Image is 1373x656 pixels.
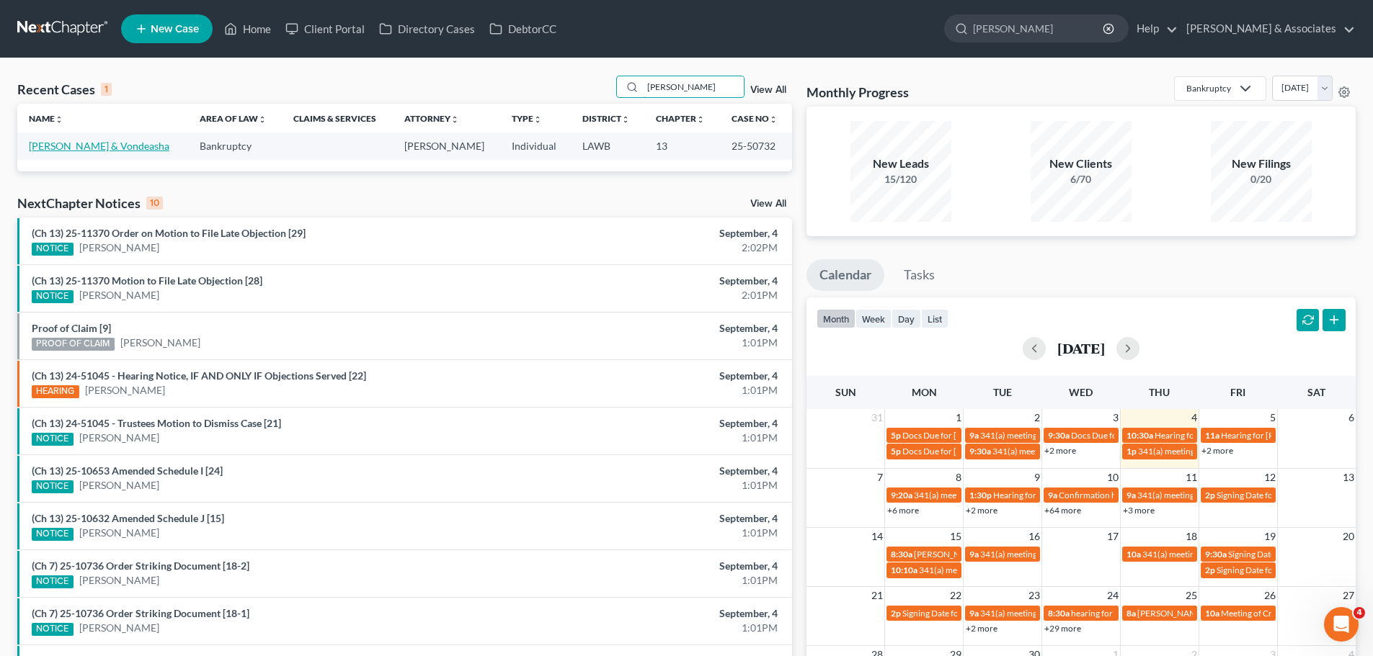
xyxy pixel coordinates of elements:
[1027,528,1041,545] span: 16
[850,156,951,172] div: New Leads
[887,505,919,516] a: +6 more
[1069,386,1093,398] span: Wed
[538,321,778,336] div: September, 4
[538,274,778,288] div: September, 4
[1263,469,1277,486] span: 12
[914,490,1053,500] span: 341(a) meeting for [PERSON_NAME]
[32,417,281,429] a: (Ch 13) 24-51045 - Trustees Motion to Dismiss Case [21]
[948,528,963,545] span: 15
[200,113,267,124] a: Area of Lawunfold_more
[533,115,542,124] i: unfold_more
[1127,608,1136,619] span: 8a
[32,560,249,572] a: (Ch 7) 25-10736 Order Striking Document [18-2]
[79,573,159,588] a: [PERSON_NAME]
[621,115,630,124] i: unfold_more
[750,85,786,95] a: View All
[582,113,630,124] a: Districtunfold_more
[696,115,705,124] i: unfold_more
[1048,490,1057,500] span: 9a
[807,84,909,101] h3: Monthly Progress
[538,621,778,635] div: 1:01PM
[482,16,564,42] a: DebtorCC
[32,623,74,636] div: NOTICE
[1048,430,1070,441] span: 9:30a
[902,430,1021,441] span: Docs Due for [PERSON_NAME]
[538,606,778,621] div: September, 4
[1027,587,1041,604] span: 23
[870,528,884,545] span: 14
[1106,528,1120,545] span: 17
[720,132,792,159] td: 25-50732
[1211,172,1312,187] div: 0/20
[500,132,571,159] td: Individual
[1127,549,1141,560] span: 10a
[1341,587,1356,604] span: 27
[404,113,459,124] a: Attorneyunfold_more
[151,24,199,35] span: New Case
[55,115,63,124] i: unfold_more
[969,549,979,560] span: 9a
[969,430,979,441] span: 9a
[32,274,262,287] a: (Ch 13) 25-11370 Motion to File Late Objection [28]
[1129,16,1178,42] a: Help
[282,104,392,132] th: Claims & Services
[1033,469,1041,486] span: 9
[732,113,778,124] a: Case Nounfold_more
[512,113,542,124] a: Typeunfold_more
[1155,430,1267,441] span: Hearing for [PERSON_NAME]
[817,309,856,328] button: month
[17,194,163,212] div: NextChapter Notices
[1123,505,1155,516] a: +3 more
[32,464,223,477] a: (Ch 13) 25-10653 Amended Schedule I [24]
[973,15,1105,42] input: Search by name...
[891,259,948,291] a: Tasks
[912,386,937,398] span: Mon
[1059,490,1222,500] span: Confirmation hearing for [PERSON_NAME]
[1184,587,1199,604] span: 25
[891,446,901,457] span: 5p
[1205,490,1215,500] span: 2p
[856,309,892,328] button: week
[644,132,719,159] td: 13
[892,309,921,328] button: day
[32,369,366,382] a: (Ch 13) 24-51045 - Hearing Notice, IF AND ONLY IF Objections Served [22]
[969,490,992,500] span: 1:30p
[1263,587,1277,604] span: 26
[1186,82,1231,94] div: Bankruptcy
[278,16,372,42] a: Client Portal
[891,549,912,560] span: 8:30a
[914,549,982,560] span: [PERSON_NAME]
[188,132,282,159] td: Bankruptcy
[891,490,912,500] span: 9:20a
[1341,528,1356,545] span: 20
[32,227,306,239] a: (Ch 13) 25-11370 Order on Motion to File Late Objection [29]
[1137,490,1276,500] span: 341(a) meeting for [PERSON_NAME]
[966,505,997,516] a: +2 more
[538,478,778,493] div: 1:01PM
[902,446,1021,457] span: Docs Due for [PERSON_NAME]
[902,608,1116,619] span: Signing Date for [PERSON_NAME] and [PERSON_NAME]
[538,416,778,431] div: September, 4
[980,608,1119,619] span: 341(a) meeting for [PERSON_NAME]
[120,336,200,350] a: [PERSON_NAME]
[79,241,159,255] a: [PERSON_NAME]
[750,199,786,209] a: View All
[538,336,778,350] div: 1:01PM
[538,241,778,255] div: 2:02PM
[32,480,74,493] div: NOTICE
[1048,608,1070,619] span: 8:30a
[393,132,500,159] td: [PERSON_NAME]
[79,288,159,302] a: [PERSON_NAME]
[1184,528,1199,545] span: 18
[1044,623,1081,634] a: +29 more
[1142,549,1281,560] span: 341(a) meeting for [PERSON_NAME]
[1230,386,1245,398] span: Fri
[1324,607,1359,642] iframe: Intercom live chat
[1138,446,1346,457] span: 341(a) meeting for [PERSON_NAME] [PERSON_NAME]
[538,369,778,383] div: September, 4
[1211,156,1312,172] div: New Filings
[29,113,63,124] a: Nameunfold_more
[1106,587,1120,604] span: 24
[1127,446,1137,457] span: 1p
[32,433,74,446] div: NOTICE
